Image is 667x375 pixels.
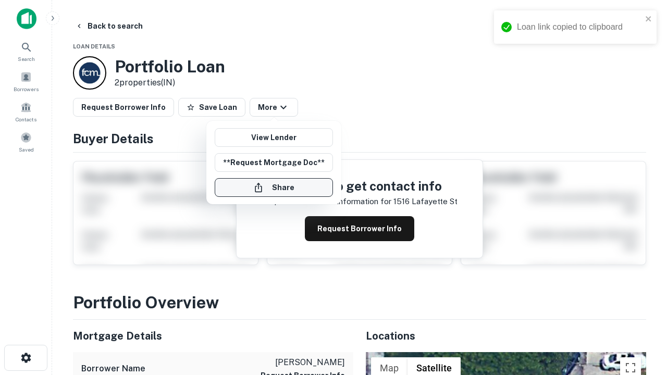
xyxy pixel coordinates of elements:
[645,15,652,24] button: close
[215,153,333,172] button: **Request Mortgage Doc**
[517,21,642,33] div: Loan link copied to clipboard
[215,178,333,197] button: Share
[615,292,667,342] iframe: Chat Widget
[215,128,333,147] a: View Lender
